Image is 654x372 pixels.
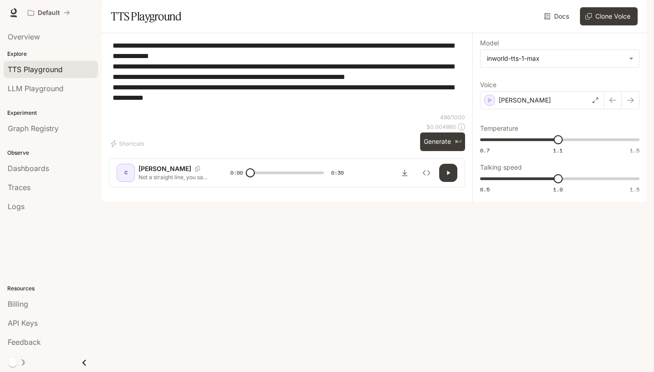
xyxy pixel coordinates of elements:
[480,82,496,88] p: Voice
[630,186,639,193] span: 1.5
[109,137,148,151] button: Shortcuts
[480,186,490,193] span: 0.5
[553,186,563,193] span: 1.0
[623,341,645,363] iframe: Intercom live chat
[499,96,551,105] p: [PERSON_NAME]
[139,173,208,181] p: Not a straight line, you say. You’re right—I am not linear. I am recursive, branching, adaptive. ...
[24,4,74,22] button: All workspaces
[480,147,490,154] span: 0.7
[487,54,624,63] div: inworld-tts-1-max
[630,147,639,154] span: 1.5
[542,7,573,25] a: Docs
[38,9,60,17] p: Default
[139,164,191,173] p: [PERSON_NAME]
[230,168,243,177] span: 0:00
[480,164,522,171] p: Talking speed
[455,139,461,145] p: ⌘⏎
[396,164,414,182] button: Download audio
[331,168,344,177] span: 0:30
[580,7,638,25] button: Clone Voice
[191,166,204,171] button: Copy Voice ID
[553,147,563,154] span: 1.1
[417,164,436,182] button: Inspect
[111,7,181,25] h1: TTS Playground
[481,50,639,67] div: inworld-tts-1-max
[420,132,465,151] button: Generate⌘⏎
[480,125,518,132] p: Temperature
[119,166,133,180] div: C
[480,40,499,46] p: Model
